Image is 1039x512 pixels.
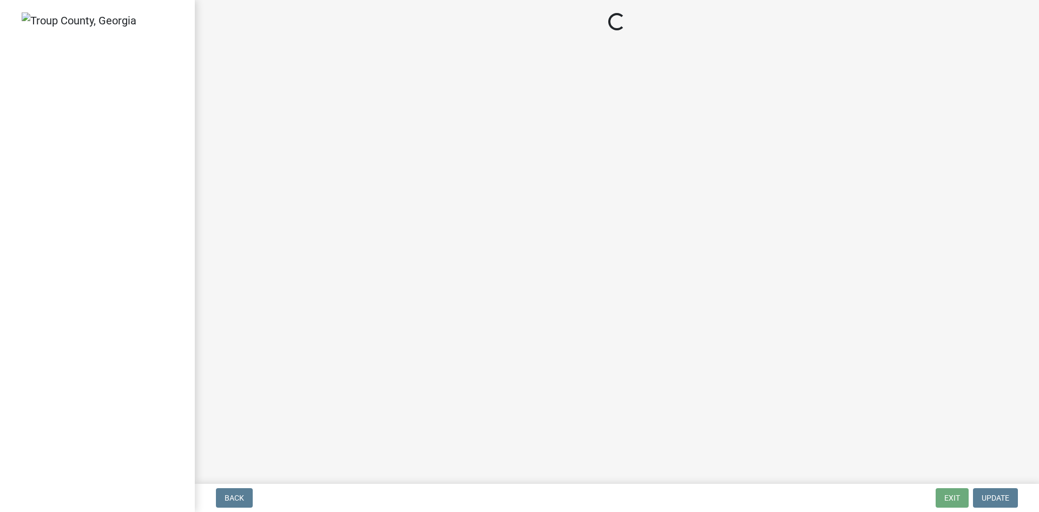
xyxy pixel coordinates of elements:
[216,488,253,508] button: Back
[936,488,969,508] button: Exit
[973,488,1018,508] button: Update
[982,494,1009,502] span: Update
[22,12,136,29] img: Troup County, Georgia
[225,494,244,502] span: Back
